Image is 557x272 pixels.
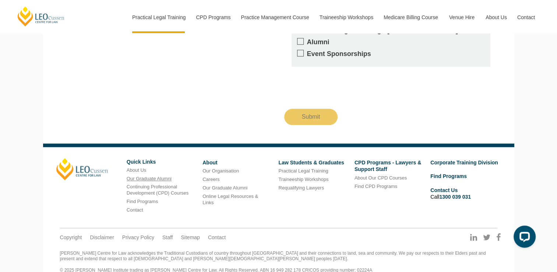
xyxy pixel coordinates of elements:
[378,1,444,33] a: Medicare Billing Course
[297,50,485,58] label: Event Sponsorships
[17,6,66,27] a: [PERSON_NAME] Centre for Law
[314,1,378,33] a: Traineeship Workshops
[127,167,146,173] a: About Us
[202,168,239,174] a: Our Organisation
[181,234,200,241] a: Sitemap
[202,160,217,165] a: About
[284,73,396,101] iframe: reCAPTCHA
[162,234,173,241] a: Staff
[439,194,471,200] a: 1300 039 031
[430,173,467,179] a: Find Programs
[480,1,512,33] a: About Us
[127,207,143,213] a: Contact
[122,234,154,241] a: Privacy Policy
[127,184,188,196] a: Continuing Professional Development (CPD) Courses
[278,185,324,191] a: Requalifying Lawyers
[190,1,235,33] a: CPD Programs
[355,160,421,172] a: CPD Programs - Lawyers & Support Staff
[430,160,498,165] a: Corporate Training Division
[127,159,197,165] h6: Quick Links
[127,199,158,204] a: Find Programs
[444,1,480,33] a: Venue Hire
[355,175,407,181] a: About Our CPD Courses
[202,193,258,205] a: Online Legal Resources & Links
[430,186,501,201] li: Call
[56,158,108,180] a: [PERSON_NAME]
[430,187,458,193] a: Contact Us
[278,177,328,182] a: Traineeship Workshops
[508,223,539,254] iframe: LiveChat chat widget
[355,184,397,189] a: Find CPD Programs
[60,234,82,241] a: Copyright
[278,160,344,165] a: Law Students & Graduates
[512,1,540,33] a: Contact
[90,234,114,241] a: Disclaimer
[202,185,247,191] a: Our Graduate Alumni
[297,38,485,46] label: Alumni
[236,1,314,33] a: Practice Management Course
[127,1,191,33] a: Practical Legal Training
[127,176,172,181] a: Our Graduate Alumni
[202,177,219,182] a: Careers
[284,109,338,125] input: Submit
[278,168,328,174] a: Practical Legal Training
[208,234,226,241] a: Contact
